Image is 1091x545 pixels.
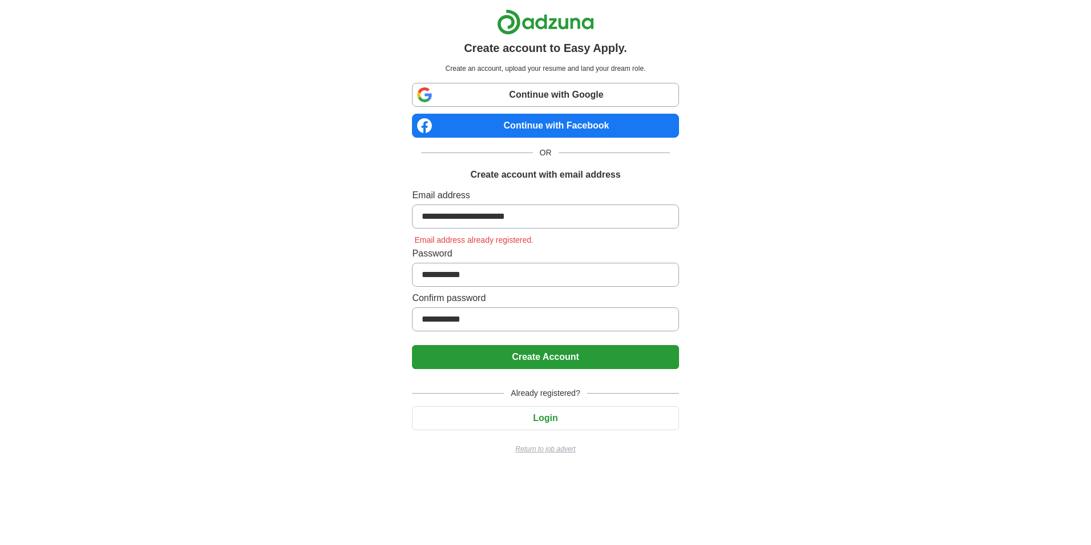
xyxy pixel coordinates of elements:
[412,189,678,202] label: Email address
[497,9,594,35] img: Adzuna logo
[414,63,676,74] p: Create an account, upload your resume and land your dream role.
[412,291,678,305] label: Confirm password
[412,444,678,454] a: Return to job advert
[412,235,536,245] span: Email address already registered.
[470,168,620,182] h1: Create account with email address
[533,147,559,159] span: OR
[412,413,678,423] a: Login
[504,387,587,399] span: Already registered?
[412,406,678,430] button: Login
[412,247,678,261] label: Password
[464,39,627,57] h1: Create account to Easy Apply.
[412,114,678,138] a: Continue with Facebook
[412,83,678,107] a: Continue with Google
[412,345,678,369] button: Create Account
